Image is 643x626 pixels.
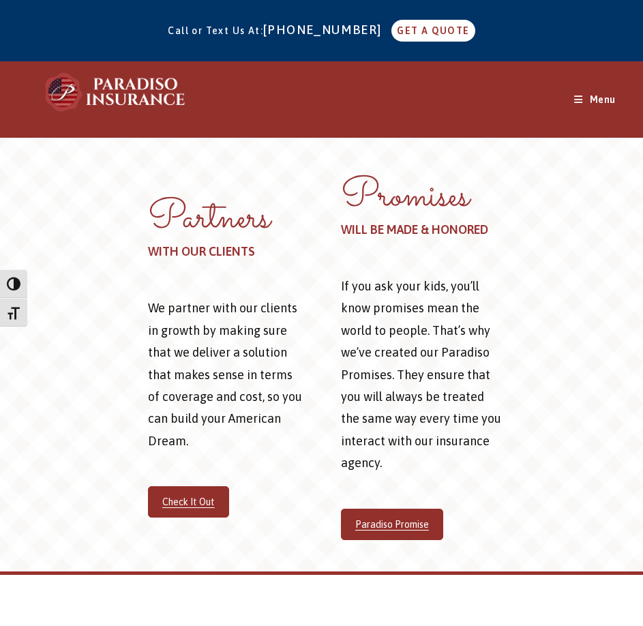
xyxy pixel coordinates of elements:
[41,72,191,113] img: Paradiso Insurance
[341,509,443,540] a: Paradiso Promise
[263,23,389,37] a: [PHONE_NUMBER]
[148,486,229,518] a: Check It Out
[148,205,302,262] h2: Partners
[574,94,616,105] a: Mobile Menu
[341,222,488,237] strong: WILL BE MADE & HONORED
[341,183,505,240] h2: Promises
[148,244,255,258] strong: WITH OUR CLIENTS
[168,25,263,36] span: Call or Text Us At:
[341,275,505,475] p: If you ask your kids, you’ll know promises mean the world to people. That’s why we’ve created our...
[586,94,616,105] span: Menu
[148,297,302,452] p: We partner with our clients in growth by making sure that we deliver a solution that makes sense ...
[391,20,475,42] a: GET A QUOTE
